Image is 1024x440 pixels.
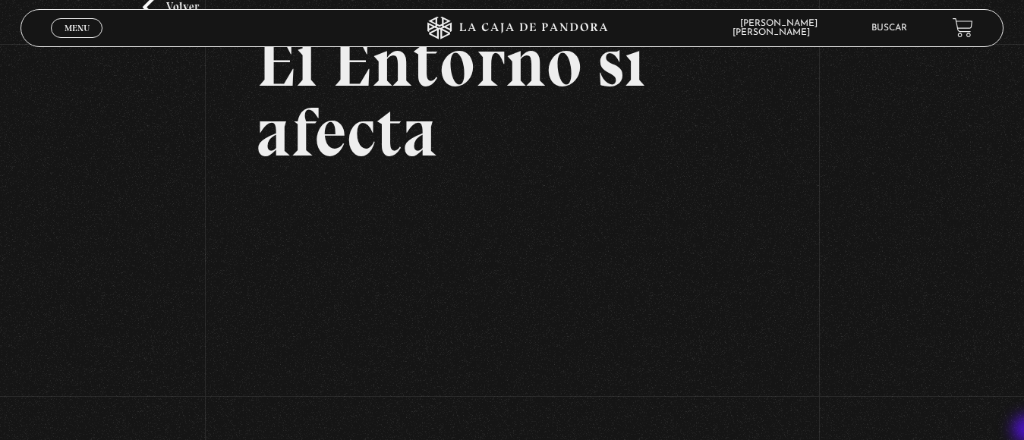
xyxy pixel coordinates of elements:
span: Menu [65,24,90,33]
h2: El Entorno sí afecta [257,27,767,167]
span: [PERSON_NAME] [PERSON_NAME] [733,19,825,37]
span: Cerrar [59,36,95,46]
a: Buscar [871,24,907,33]
a: View your shopping cart [953,17,973,38]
